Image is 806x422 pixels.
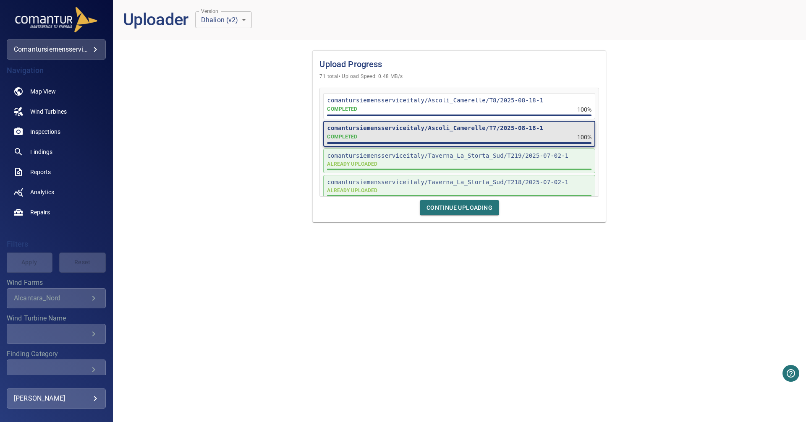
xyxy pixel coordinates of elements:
p: comantursiemensserviceitaly/Taverna_La_Storta_Sud/T218/2025-07-02-1 [327,178,591,186]
h4: Navigation [7,66,106,75]
span: Map View [30,87,56,96]
p: comantursiemensserviceitaly/Taverna_La_Storta_Sud/T219/2025-07-02-1 [327,151,591,160]
img: comantursiemensserviceitaly-logo [14,7,98,33]
a: analytics noActive [7,182,106,202]
div: This inspection has been checked and all files were previously uploaded. [327,187,377,194]
span: Wind Turbines [30,107,67,116]
p: ALREADY UPLOADED [327,161,377,168]
a: inspections noActive [7,122,106,142]
span: Repairs [30,208,50,216]
h4: Filters [7,240,106,248]
button: Continue Uploading [420,200,499,216]
span: 71 total • Upload Speed: 0.48 MB/s [319,73,599,81]
p: ALREADY UPLOADED [327,187,377,194]
span: Inspections [30,128,60,136]
a: findings noActive [7,142,106,162]
div: [PERSON_NAME] [14,392,99,405]
div: comantursiemensserviceitaly [14,43,99,56]
p: comantursiemensserviceitaly/Ascoli_Camerelle/T7/2025-08-18-1 [327,124,591,132]
p: COMPLETED [327,133,357,141]
label: Wind Farms [7,279,106,286]
p: comantursiemensserviceitaly/Ascoli_Camerelle/T8/2025-08-18-1 [327,96,591,104]
p: COMPLETED [327,106,357,113]
span: Findings [30,148,52,156]
div: comantursiemensserviceitaly [7,39,106,60]
label: Wind Turbine Name [7,315,106,322]
h1: Uploader [123,10,188,30]
p: 100% [577,105,592,114]
a: windturbines noActive [7,102,106,122]
span: Continue Uploading [427,203,492,213]
div: All files for this inspection have been successfully uploaded. [327,133,357,141]
div: Dhalion (v2) [195,11,252,28]
p: 100% [577,133,592,141]
a: map noActive [7,81,106,102]
span: Reports [30,168,51,176]
div: All files for this inspection have been successfully uploaded. [327,106,357,113]
div: Alcantara_Nord [14,294,89,302]
div: Wind Farms [7,288,106,308]
div: Finding Category [7,359,106,380]
div: Wind Turbine Name [7,324,106,344]
h1: Upload Progress [319,57,599,71]
a: repairs noActive [7,202,106,222]
label: Finding Category [7,351,106,357]
a: reports noActive [7,162,106,182]
span: Analytics [30,188,54,196]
